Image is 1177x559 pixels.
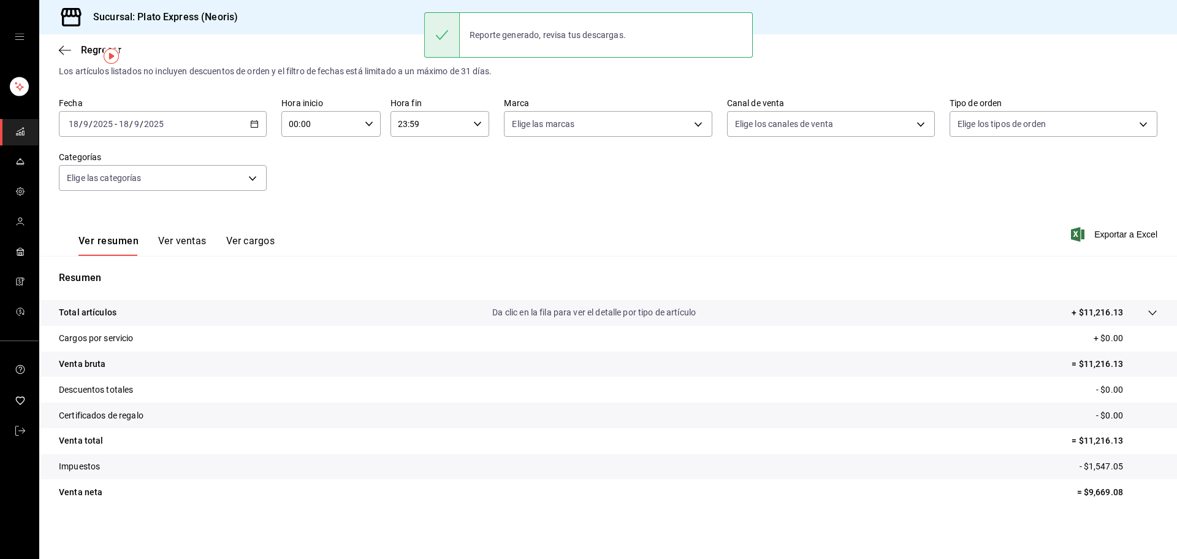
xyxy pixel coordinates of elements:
[140,119,143,129] span: /
[727,99,935,107] label: Canal de venta
[1094,332,1157,345] p: + $0.00
[59,65,1157,78] div: Los artículos listados no incluyen descuentos de orden y el filtro de fechas está limitado a un m...
[1080,460,1157,473] p: - $1,547.05
[59,99,267,107] label: Fecha
[158,235,207,256] button: Ver ventas
[89,119,93,129] span: /
[118,119,129,129] input: --
[68,119,79,129] input: --
[59,384,133,396] p: Descuentos totales
[78,235,275,256] div: navigation tabs
[59,153,267,161] label: Categorías
[143,119,164,129] input: ----
[504,99,712,107] label: Marca
[81,44,121,56] span: Regresar
[460,21,636,48] div: Reporte generado, revisa tus descargas.
[115,119,117,129] span: -
[492,306,696,319] p: Da clic en la fila para ver el detalle por tipo de artículo
[281,99,381,107] label: Hora inicio
[59,271,1157,285] p: Resumen
[104,48,119,64] img: Tooltip marker
[59,434,103,447] p: Venta total
[1096,409,1157,422] p: - $0.00
[83,119,89,129] input: --
[59,486,102,499] p: Venta neta
[59,332,134,345] p: Cargos por servicio
[512,118,574,130] span: Elige las marcas
[59,409,143,422] p: Certificados de regalo
[59,358,105,371] p: Venta bruta
[78,235,139,256] button: Ver resumen
[79,119,83,129] span: /
[958,118,1046,130] span: Elige los tipos de orden
[93,119,113,129] input: ----
[950,99,1157,107] label: Tipo de orden
[129,119,133,129] span: /
[59,460,100,473] p: Impuestos
[1072,306,1123,319] p: + $11,216.13
[83,10,238,25] h3: Sucursal: Plato Express (Neoris)
[1072,358,1157,371] p: = $11,216.13
[1077,486,1157,499] p: = $9,669.08
[226,235,275,256] button: Ver cargos
[134,119,140,129] input: --
[67,172,142,184] span: Elige las categorías
[1072,434,1157,447] p: = $11,216.13
[390,99,490,107] label: Hora fin
[59,306,116,319] p: Total artículos
[735,118,833,130] span: Elige los canales de venta
[1073,227,1157,242] button: Exportar a Excel
[1096,384,1157,396] p: - $0.00
[15,32,25,42] button: open drawer
[59,44,121,56] button: Regresar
